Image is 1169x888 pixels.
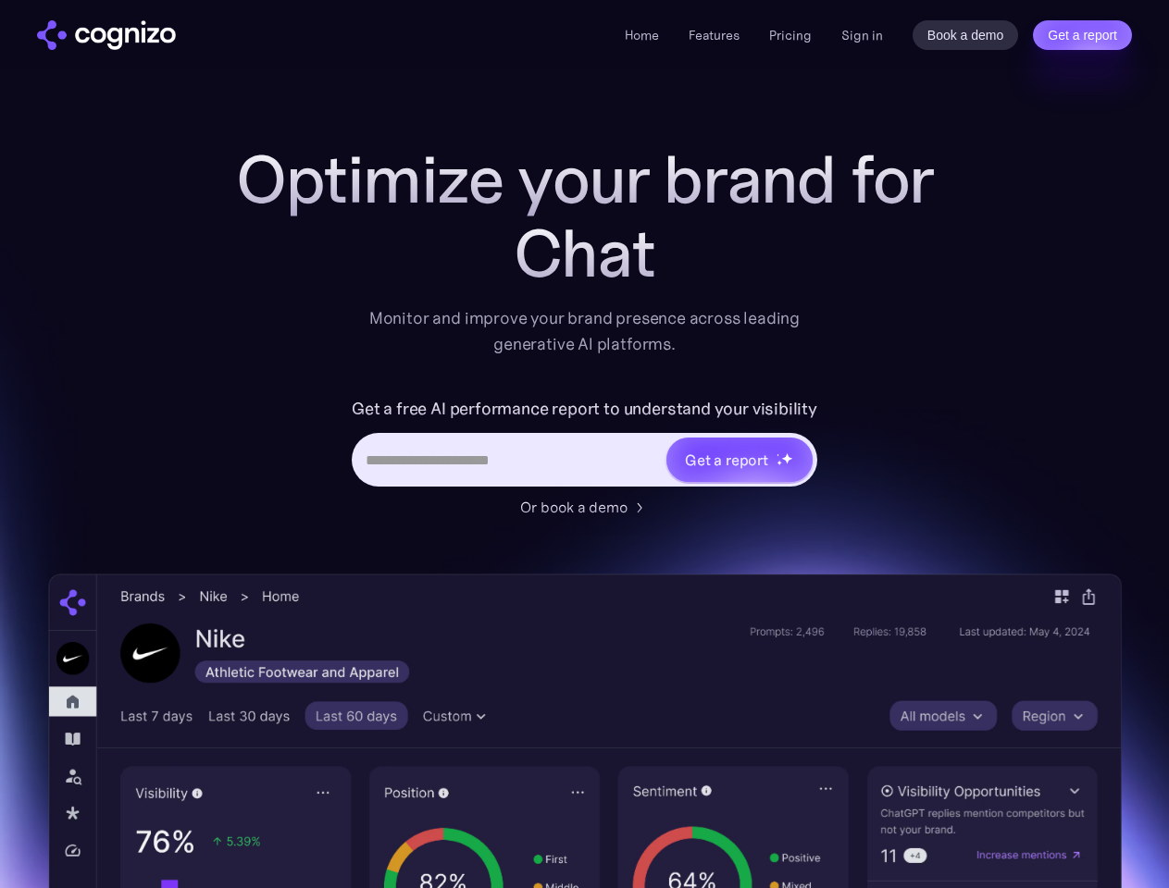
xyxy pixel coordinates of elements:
[37,20,176,50] img: cognizo logo
[520,496,650,518] a: Or book a demo
[777,460,783,466] img: star
[625,27,659,43] a: Home
[689,27,740,43] a: Features
[777,453,779,456] img: star
[1033,20,1132,50] a: Get a report
[520,496,628,518] div: Or book a demo
[357,305,813,357] div: Monitor and improve your brand presence across leading generative AI platforms.
[913,20,1019,50] a: Book a demo
[841,24,883,46] a: Sign in
[352,394,817,424] label: Get a free AI performance report to understand your visibility
[215,142,955,216] h1: Optimize your brand for
[769,27,812,43] a: Pricing
[352,394,817,487] form: Hero URL Input Form
[215,216,955,290] div: Chat
[781,452,793,464] img: star
[685,449,768,471] div: Get a report
[665,436,815,484] a: Get a reportstarstarstar
[37,20,176,50] a: home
